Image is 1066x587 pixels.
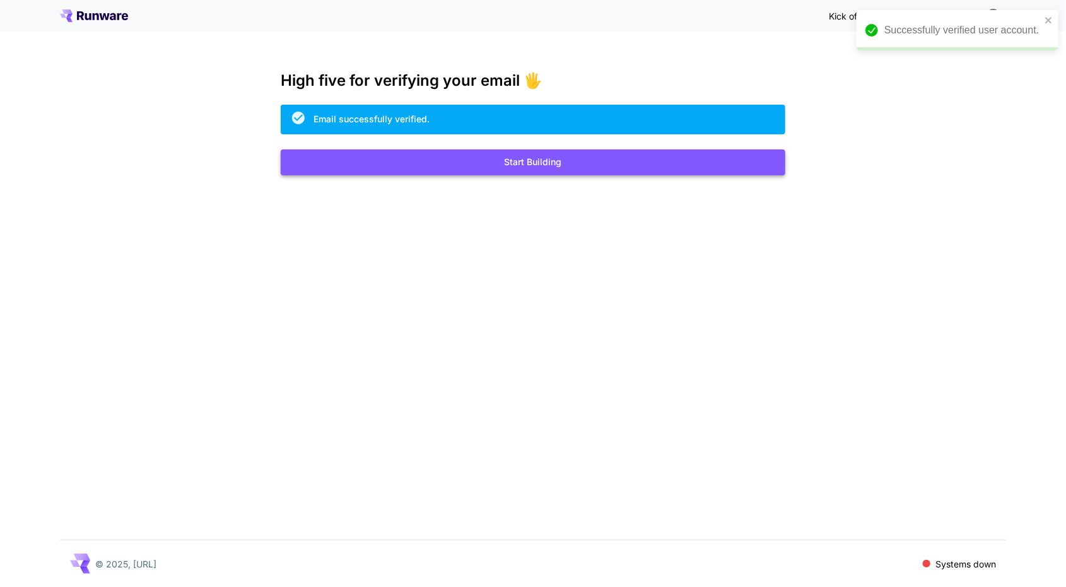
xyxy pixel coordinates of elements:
button: In order to qualify for free credit, you need to sign up with a business email address and click ... [981,3,1006,28]
div: Email successfully verified. [313,112,430,125]
span: Kick off with [829,11,879,21]
h3: High five for verifying your email 🖐️ [281,72,785,90]
button: close [1045,15,1053,25]
button: Start Building [281,149,785,175]
div: Successfully verified user account. [884,23,1041,38]
p: Systems down [935,557,996,571]
p: © 2025, [URL] [95,557,156,571]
